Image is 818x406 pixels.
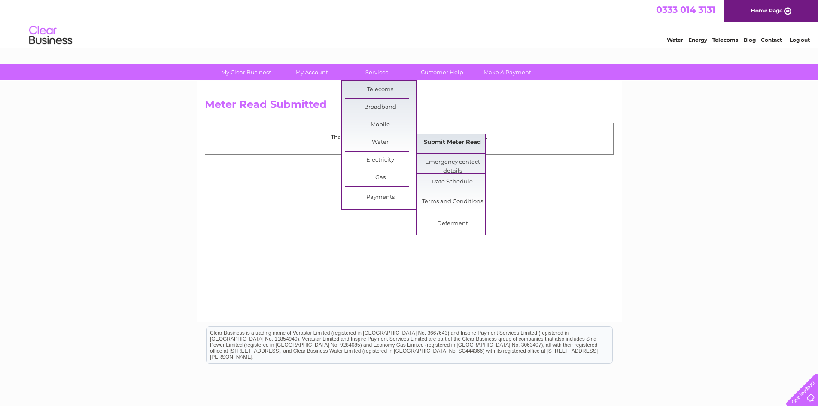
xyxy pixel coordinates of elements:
a: Telecoms [345,81,416,98]
a: Water [345,134,416,151]
a: Rate Schedule [417,174,488,191]
a: Electricity [345,152,416,169]
a: Blog [743,37,756,43]
a: My Clear Business [211,64,282,80]
a: Energy [688,37,707,43]
a: Gas [345,169,416,186]
a: Mobile [345,116,416,134]
a: Water [667,37,683,43]
a: Emergency contact details [417,154,488,171]
img: logo.png [29,22,73,49]
div: Clear Business is a trading name of Verastar Limited (registered in [GEOGRAPHIC_DATA] No. 3667643... [207,5,612,42]
a: Contact [761,37,782,43]
a: My Account [276,64,347,80]
a: Terms and Conditions [417,193,488,211]
a: Make A Payment [472,64,543,80]
p: Thank you for your time, your meter read has been received. [210,133,609,141]
a: 0333 014 3131 [656,4,715,15]
a: Log out [790,37,810,43]
a: Customer Help [407,64,477,80]
a: Payments [345,189,416,206]
a: Services [341,64,412,80]
a: Telecoms [712,37,738,43]
a: Submit Meter Read [417,134,488,151]
h2: Meter Read Submitted [205,98,614,115]
a: Deferment [417,215,488,232]
a: Broadband [345,99,416,116]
